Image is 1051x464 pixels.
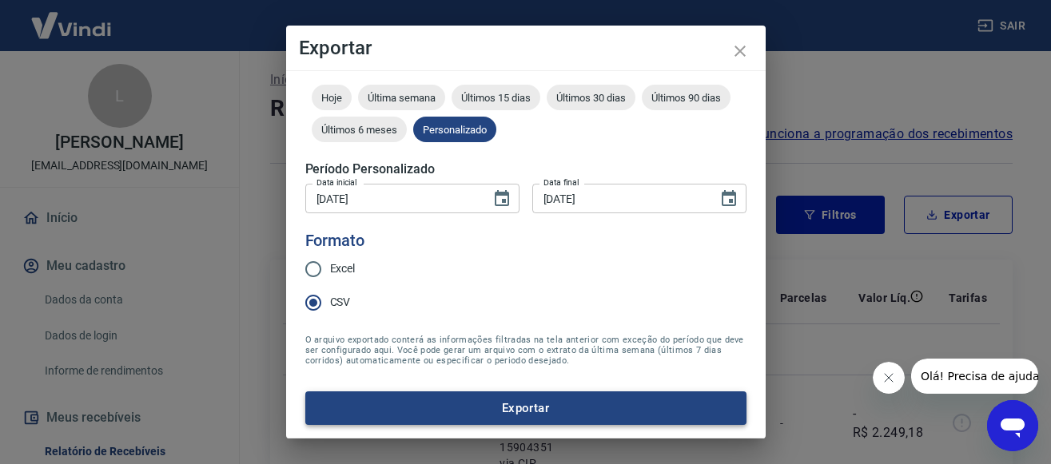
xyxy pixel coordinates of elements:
[413,124,496,136] span: Personalizado
[305,229,365,252] legend: Formato
[642,92,731,104] span: Últimos 90 dias
[330,260,356,277] span: Excel
[547,85,635,110] div: Últimos 30 dias
[312,85,352,110] div: Hoje
[316,176,357,188] label: Data inicial
[10,11,134,24] span: Olá! Precisa de ajuda?
[532,184,707,213] input: DD/MM/YYYY
[452,85,540,110] div: Últimos 15 dias
[543,176,579,188] label: Data final
[642,85,731,110] div: Últimos 90 dias
[305,161,746,177] h5: Período Personalizado
[547,92,635,104] span: Últimos 30 dias
[358,85,445,110] div: Última semana
[305,391,746,425] button: Exportar
[299,38,753,58] h4: Exportar
[312,92,352,104] span: Hoje
[721,32,759,70] button: close
[987,400,1038,451] iframe: Botão para abrir a janela de mensagens
[312,124,407,136] span: Últimos 6 meses
[330,294,351,311] span: CSV
[486,183,518,215] button: Choose date, selected date is 21 de ago de 2025
[358,92,445,104] span: Última semana
[873,362,905,394] iframe: Fechar mensagem
[312,117,407,142] div: Últimos 6 meses
[305,184,480,213] input: DD/MM/YYYY
[911,359,1038,394] iframe: Mensagem da empresa
[713,183,745,215] button: Choose date, selected date is 21 de ago de 2025
[413,117,496,142] div: Personalizado
[452,92,540,104] span: Últimos 15 dias
[305,335,746,366] span: O arquivo exportado conterá as informações filtradas na tela anterior com exceção do período que ...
